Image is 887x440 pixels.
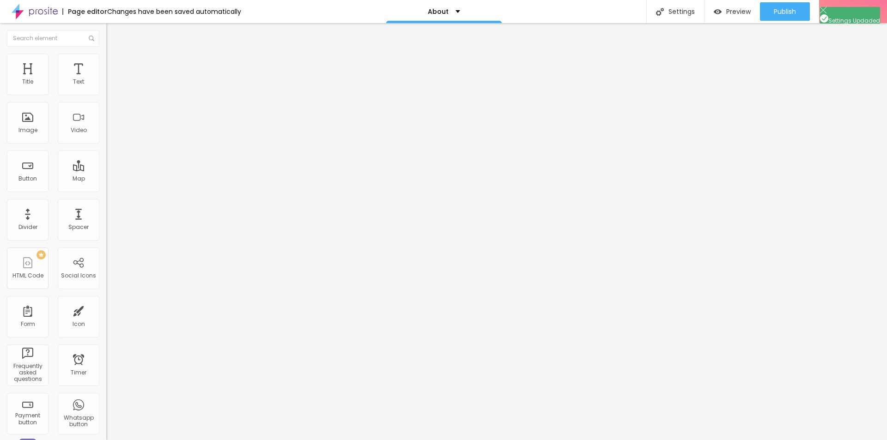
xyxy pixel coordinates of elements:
[726,8,751,15] span: Preview
[71,127,87,133] div: Video
[820,14,828,23] img: Icone
[428,8,449,15] p: About
[60,415,97,428] div: Whatsapp button
[7,30,99,47] input: Search element
[12,272,43,279] div: HTML Code
[760,2,810,21] button: Publish
[774,8,796,15] span: Publish
[73,78,84,85] div: Text
[22,78,33,85] div: Title
[820,7,826,13] img: Icone
[62,8,107,15] div: Page editor
[61,272,96,279] div: Social Icons
[73,175,85,182] div: Map
[107,8,241,15] div: Changes have been saved automatically
[73,321,85,327] div: Icon
[21,321,35,327] div: Form
[71,369,86,376] div: Timer
[714,8,722,16] img: view-1.svg
[18,127,37,133] div: Image
[106,23,887,440] iframe: Editor
[9,363,46,383] div: Frequently asked questions
[656,8,664,16] img: Icone
[89,36,94,41] img: Icone
[18,175,37,182] div: Button
[705,2,760,21] button: Preview
[68,224,89,230] div: Spacer
[820,17,880,24] span: Settings Updaded
[9,412,46,426] div: Payment button
[18,224,37,230] div: Divider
